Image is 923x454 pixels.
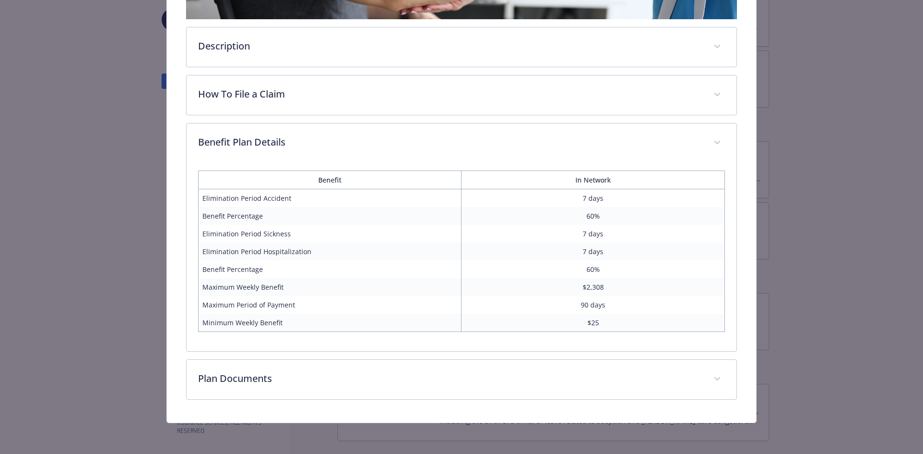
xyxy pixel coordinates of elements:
td: Maximum Period of Payment [198,296,461,314]
td: 7 days [461,225,725,243]
td: Minimum Weekly Benefit [198,314,461,332]
td: Elimination Period Hospitalization [198,243,461,260]
div: Plan Documents [187,360,737,399]
td: Elimination Period Accident [198,189,461,207]
div: Description [187,27,737,67]
td: 7 days [461,189,725,207]
div: Benefit Plan Details [187,123,737,163]
th: In Network [461,171,725,189]
p: Description [198,39,702,53]
td: Maximum Weekly Benefit [198,278,461,296]
td: 7 days [461,243,725,260]
td: $2,308 [461,278,725,296]
td: Benefit Percentage [198,260,461,278]
p: Plan Documents [198,371,702,386]
td: Benefit Percentage [198,207,461,225]
td: 90 days [461,296,725,314]
div: How To File a Claim [187,75,737,115]
td: 60% [461,260,725,278]
td: 60% [461,207,725,225]
th: Benefit [198,171,461,189]
td: $25 [461,314,725,332]
p: How To File a Claim [198,87,702,101]
p: Benefit Plan Details [198,135,702,149]
div: Benefit Plan Details [187,163,737,351]
td: Elimination Period Sickness [198,225,461,243]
